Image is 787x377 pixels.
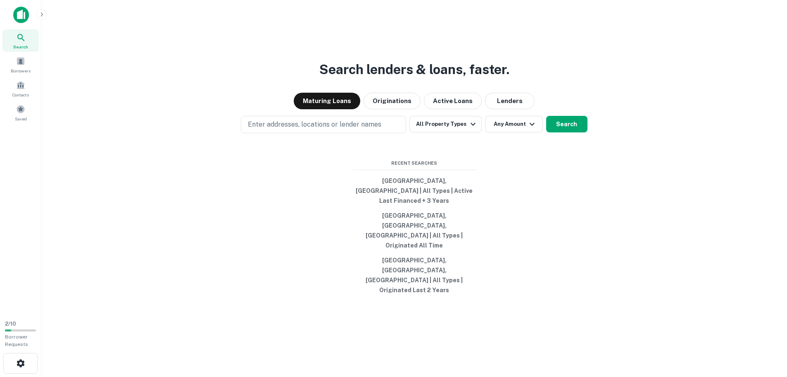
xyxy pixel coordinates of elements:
[2,77,39,100] a: Contacts
[424,93,482,109] button: Active Loans
[2,53,39,76] a: Borrowers
[352,160,476,167] span: Recent Searches
[746,311,787,351] iframe: Chat Widget
[352,173,476,208] button: [GEOGRAPHIC_DATA], [GEOGRAPHIC_DATA] | All Types | Active Last Financed + 3 Years
[15,115,27,122] span: Saved
[13,43,28,50] span: Search
[364,93,421,109] button: Originations
[11,67,31,74] span: Borrowers
[352,208,476,253] button: [GEOGRAPHIC_DATA], [GEOGRAPHIC_DATA], [GEOGRAPHIC_DATA] | All Types | Originated All Time
[248,120,381,130] p: Enter addresses, locations or lender names
[5,334,28,347] span: Borrower Requests
[294,93,360,109] button: Maturing Loans
[319,60,509,79] h3: Search lenders & loans, faster.
[241,116,406,133] button: Enter addresses, locations or lender names
[2,101,39,124] a: Saved
[2,29,39,52] a: Search
[546,116,587,132] button: Search
[485,116,543,132] button: Any Amount
[12,91,29,98] span: Contacts
[5,321,16,327] span: 2 / 10
[13,7,29,23] img: capitalize-icon.png
[352,253,476,298] button: [GEOGRAPHIC_DATA], [GEOGRAPHIC_DATA], [GEOGRAPHIC_DATA] | All Types | Originated Last 2 Years
[409,116,481,132] button: All Property Types
[485,93,535,109] button: Lenders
